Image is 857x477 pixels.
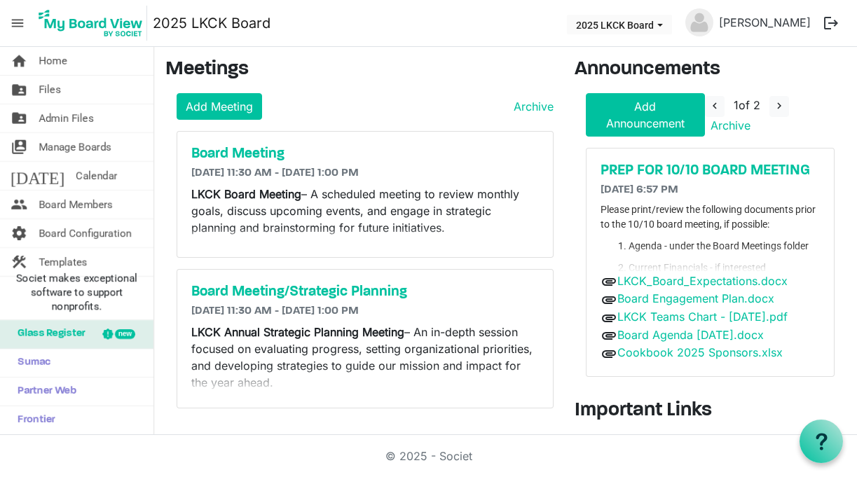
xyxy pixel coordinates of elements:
span: Partner Web [11,378,76,406]
span: Glass Register [11,320,85,348]
h3: Announcements [575,58,846,82]
h6: [DATE] 11:30 AM - [DATE] 1:00 PM [191,167,539,180]
span: of 2 [734,98,760,112]
li: Current Financials - if interested [629,261,820,275]
span: attachment [601,273,617,290]
strong: LKCK Annual Strategic Planning Meeting [191,325,404,339]
span: menu [4,10,31,36]
a: Board Engagement Plan.docx [617,291,774,305]
span: navigate_next [773,99,786,112]
span: attachment [601,310,617,326]
p: Please print/review the following documents prior to the 10/10 board meeting, if possible: [601,202,820,232]
a: Archive [508,98,554,115]
span: Board Configuration [39,219,132,247]
img: no-profile-picture.svg [685,8,713,36]
button: logout [816,8,846,38]
a: Board Meeting [191,146,539,163]
a: [PERSON_NAME] [713,8,816,36]
span: Admin Files [39,104,94,132]
button: navigate_before [705,96,725,117]
p: – An in-depth session focused on evaluating progress, setting organizational priorities, and deve... [191,324,539,391]
a: Cookbook 2025 Sponsors.xlsx [617,345,783,359]
strong: LKCK Board Meeting [191,187,301,201]
span: folder_shared [11,104,27,132]
li: Agenda - under the Board Meetings folder [629,239,820,254]
span: settings [11,219,27,247]
a: LKCK Teams Chart - [DATE].pdf [617,310,788,324]
span: construction [11,248,27,276]
a: Board Meeting/Strategic Planning [191,284,539,300]
a: Add Announcement [586,93,705,137]
button: navigate_next [769,96,789,117]
span: 1 [734,98,739,112]
a: Board Agenda [DATE].docx [617,328,764,342]
span: folder_shared [11,76,27,104]
span: Manage Boards [39,133,111,161]
span: Templates [39,248,88,276]
h3: Meetings [165,58,554,82]
img: My Board View Logo [34,6,147,41]
span: attachment [601,291,617,308]
a: Archive [705,118,750,132]
span: people [11,191,27,219]
span: switch_account [11,133,27,161]
span: Calendar [76,162,117,190]
span: home [11,47,27,75]
span: Societ makes exceptional software to support nonprofits. [6,271,147,313]
a: PREP FOR 10/10 BOARD MEETING [601,163,820,179]
span: [DATE] 6:57 PM [601,184,678,195]
a: Add Meeting [177,93,262,120]
span: Files [39,76,61,104]
span: attachment [601,345,617,362]
a: My Board View Logo [34,6,153,41]
span: Board Members [39,191,113,219]
span: Frontier [11,406,55,434]
a: LKCK_Board_Expectations.docx [617,274,788,288]
a: 2025 LKCK Board [153,9,270,37]
span: Sumac [11,349,50,377]
p: – A scheduled meeting to review monthly goals, discuss upcoming events, and engage in strategic p... [191,186,539,236]
div: new [115,329,135,339]
span: attachment [601,327,617,344]
span: [DATE] [11,162,64,190]
a: © 2025 - Societ [385,449,472,463]
h6: [DATE] 11:30 AM - [DATE] 1:00 PM [191,305,539,318]
h3: Important Links [575,399,846,423]
span: navigate_before [708,99,721,112]
button: 2025 LKCK Board dropdownbutton [567,15,672,34]
span: Home [39,47,67,75]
